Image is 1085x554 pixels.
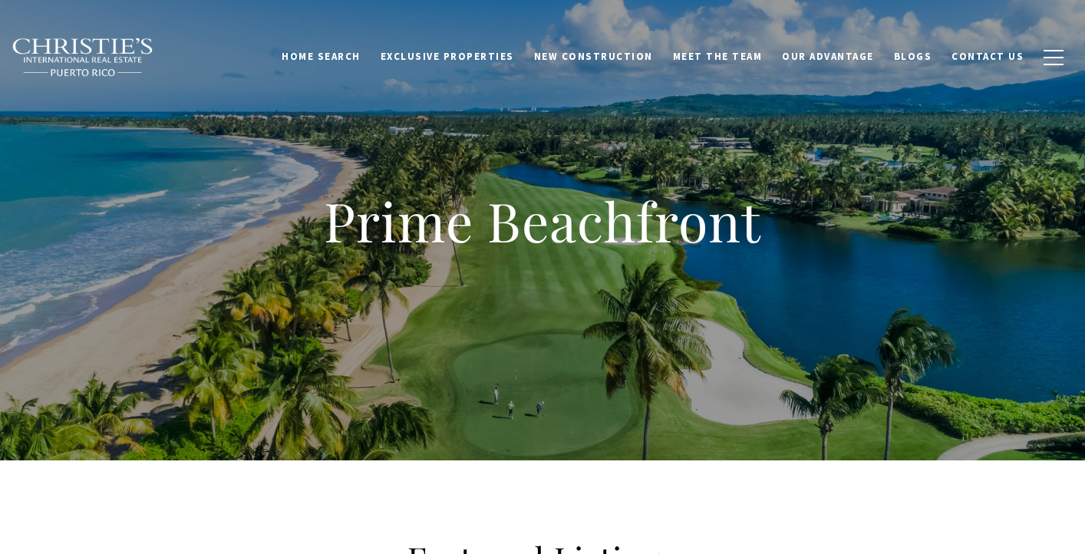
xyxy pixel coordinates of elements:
[534,50,653,63] span: New Construction
[12,38,154,77] img: Christie's International Real Estate black text logo
[272,42,371,71] a: Home Search
[884,42,942,71] a: Blogs
[381,50,514,63] span: Exclusive Properties
[236,187,849,255] h1: Prime Beachfront
[951,50,1024,63] span: Contact Us
[371,42,524,71] a: Exclusive Properties
[663,42,773,71] a: Meet the Team
[894,50,932,63] span: Blogs
[524,42,663,71] a: New Construction
[772,42,884,71] a: Our Advantage
[782,50,874,63] span: Our Advantage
